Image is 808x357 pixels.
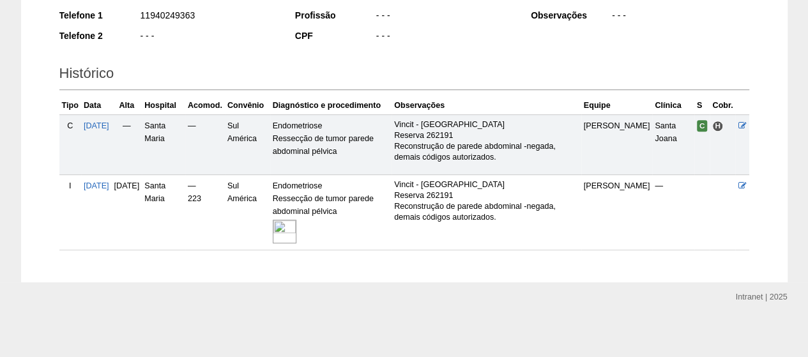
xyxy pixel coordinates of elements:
[84,181,109,190] a: [DATE]
[295,29,375,42] div: CPF
[736,291,788,303] div: Intranet | 2025
[59,29,139,42] div: Telefone 2
[581,96,653,115] th: Equipe
[142,96,185,115] th: Hospital
[392,96,581,115] th: Observações
[652,175,694,250] td: —
[225,114,270,174] td: Sul América
[59,96,81,115] th: Tipo
[185,96,225,115] th: Acomod.
[59,61,749,90] h2: Histórico
[185,175,225,250] td: — 223
[139,29,278,45] div: - - -
[270,96,392,115] th: Diagnóstico e procedimento
[270,175,392,250] td: Endometriose Ressecção de tumor parede abdominal pélvica
[225,96,270,115] th: Convênio
[375,9,514,25] div: - - -
[697,120,708,132] span: Confirmada
[225,175,270,250] td: Sul América
[694,96,710,115] th: S
[142,175,185,250] td: Santa Maria
[59,9,139,22] div: Telefone 1
[375,29,514,45] div: - - -
[112,114,142,174] td: —
[270,114,392,174] td: Endometriose Ressecção de tumor parede abdominal pélvica
[611,9,749,25] div: - - -
[652,114,694,174] td: Santa Joana
[62,119,79,132] div: C
[142,114,185,174] td: Santa Maria
[295,9,375,22] div: Profissão
[185,114,225,174] td: —
[652,96,694,115] th: Clínica
[394,119,579,163] p: Vincit - [GEOGRAPHIC_DATA] Reserva 262191 Reconstrução de parede abdominal -negada, demais código...
[712,121,723,132] span: Hospital
[114,181,140,190] span: [DATE]
[581,114,653,174] td: [PERSON_NAME]
[62,179,79,192] div: I
[581,175,653,250] td: [PERSON_NAME]
[112,96,142,115] th: Alta
[139,9,278,25] div: 11940249363
[531,9,611,22] div: Observações
[710,96,735,115] th: Cobr.
[394,179,579,223] p: Vincit - [GEOGRAPHIC_DATA] Reserva 262191 Reconstrução de parede abdominal -negada, demais código...
[84,121,109,130] a: [DATE]
[81,96,112,115] th: Data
